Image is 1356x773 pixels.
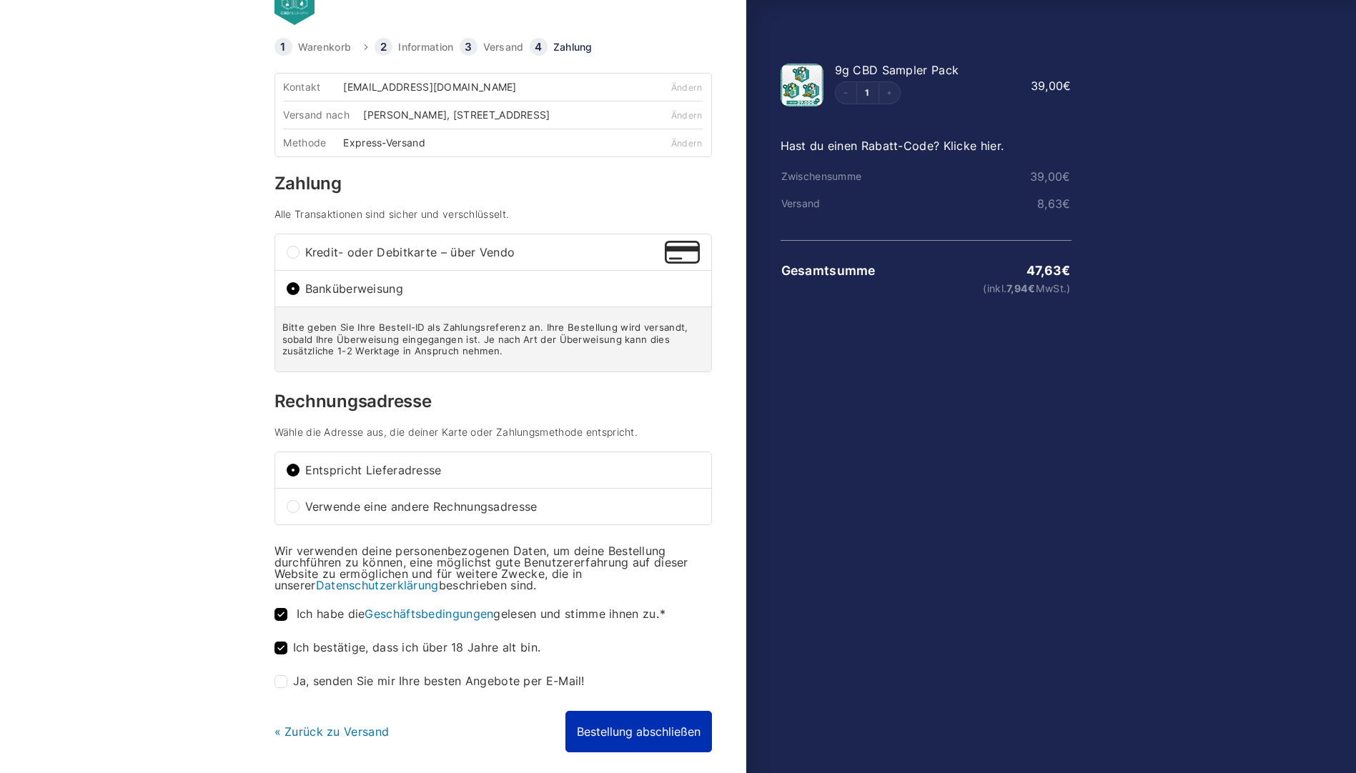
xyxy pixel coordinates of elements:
[274,393,712,410] h3: Rechnungsadresse
[671,110,703,121] a: Ändern
[274,209,712,219] h4: Alle Transaktionen sind sicher und verschlüsselt.
[274,724,390,739] a: « Zurück zu Versand
[1006,282,1036,294] span: 7,94
[836,82,857,104] button: Decrement
[1030,169,1071,184] bdi: 39,00
[283,82,343,92] div: Kontakt
[297,607,665,621] span: Ich habe die gelesen und stimme ihnen zu.
[857,89,879,97] a: Edit
[671,82,703,93] a: Ändern
[343,82,526,92] div: [EMAIL_ADDRESS][DOMAIN_NAME]
[274,642,541,654] label: Ich bestätige, dass ich über 18 Jahre alt bin.
[781,264,878,278] th: Gesamtsumme
[274,608,287,621] input: Ich habe dieGeschäftsbedingungengelesen und stimme ihnen zu.
[283,138,343,148] div: Methode
[274,675,585,688] label: Ja, senden Sie mir Ihre besten Angebote per E-Mail!
[274,175,712,192] h3: Zahlung
[282,321,704,357] p: Bitte geben Sie Ihre Bestell-ID als Zahlungsreferenz an. Ihre Bestellung wird versandt, sobald Ih...
[1028,282,1035,294] span: €
[274,675,287,688] input: Ja, senden Sie mir Ihre besten Angebote per E-Mail!
[1062,196,1070,211] span: €
[565,711,712,752] button: Bestellung abschließen
[398,42,453,52] a: Information
[553,42,593,52] a: Zahlung
[305,501,700,512] span: Verwende eine andere Rechnungsadresse
[878,284,1070,294] small: (inkl. MwSt.)
[483,42,524,52] a: Versand
[781,171,878,182] th: Zwischensumme
[879,82,900,104] button: Increment
[305,246,665,258] span: Kredit- oder Debitkarte – über Vendo
[1037,196,1071,211] bdi: 8,63
[363,110,560,120] div: [PERSON_NAME], [STREET_ADDRESS]
[781,198,878,209] th: Versand
[283,110,363,120] div: Versand nach
[1031,79,1072,93] bdi: 39,00
[274,642,287,654] input: Ich bestätige, dass ich über 18 Jahre alt bin.
[671,138,703,149] a: Ändern
[1063,79,1071,93] span: €
[1061,263,1070,278] span: €
[305,283,700,294] span: Banküberweisung
[1062,169,1070,184] span: €
[665,241,699,264] img: Kredit- oder Debitkarte – über Vendo
[835,63,959,77] span: 9g CBD Sampler Pack
[305,464,700,476] span: Entspricht Lieferadresse
[274,545,712,591] p: Wir verwenden deine personenbezogenen Daten, um deine Bestellung durchführen zu können, eine mögl...
[1026,263,1071,278] bdi: 47,63
[343,138,435,148] div: Express-Versand
[274,427,712,437] h4: Wähle die Adresse aus, die deiner Karte oder Zahlungsmethode entspricht.
[316,578,439,592] a: Datenschutzerklärung
[298,42,352,52] a: Warenkorb
[365,607,493,621] a: Geschäftsbedingungen
[781,139,1004,153] a: Hast du einen Rabatt-Code? Klicke hier.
